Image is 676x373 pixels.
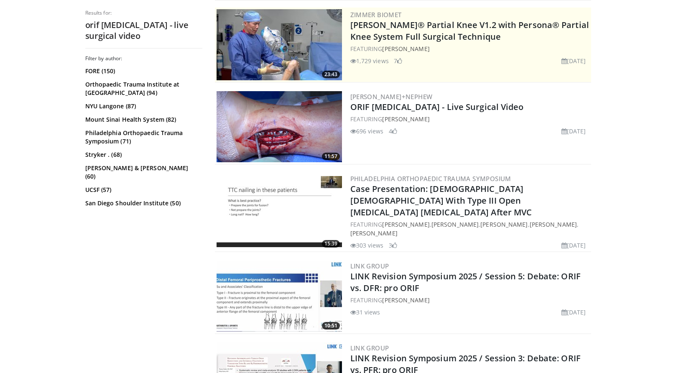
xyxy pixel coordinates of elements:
[561,56,586,65] li: [DATE]
[85,67,200,75] a: FORE (150)
[85,10,202,16] p: Results for:
[350,44,589,53] div: FEATURING
[350,115,589,123] div: FEATURING
[382,115,429,123] a: [PERSON_NAME]
[85,129,200,146] a: Philadelphia Orthopaedic Trauma Symposium (71)
[480,220,528,228] a: [PERSON_NAME]
[561,127,586,135] li: [DATE]
[350,296,589,304] div: FEATURING
[431,220,479,228] a: [PERSON_NAME]
[350,220,589,238] div: FEATURING , , , ,
[382,45,429,53] a: [PERSON_NAME]
[322,71,340,78] span: 23:43
[85,80,200,97] a: Orthopaedic Trauma Institute at [GEOGRAPHIC_DATA] (94)
[389,127,397,135] li: 4
[350,174,511,183] a: Philadelphia Orthopaedic Trauma Symposium
[350,183,532,218] a: Case Presentation: [DEMOGRAPHIC_DATA] [DEMOGRAPHIC_DATA] With Type III Open [MEDICAL_DATA] [MEDIC...
[217,261,342,332] a: 10:51
[350,262,389,270] a: LINK Group
[217,91,342,162] img: 1b697d3a-928d-4a38-851f-df0147e85411.png.300x170_q85_crop-smart_upscale.png
[350,344,389,352] a: LINK Group
[530,220,577,228] a: [PERSON_NAME]
[217,261,342,332] img: 396c6a47-3b7d-4d3c-a899-9817386b0f12.300x170_q85_crop-smart_upscale.jpg
[382,296,429,304] a: [PERSON_NAME]
[350,271,581,294] a: LINK Revision Symposium 2025 / Session 5: Debate: ORIF vs. DFR: pro ORIF
[350,127,384,135] li: 696 views
[217,9,342,80] img: 99b1778f-d2b2-419a-8659-7269f4b428ba.300x170_q85_crop-smart_upscale.jpg
[350,241,384,250] li: 303 views
[350,56,389,65] li: 1,729 views
[85,186,200,194] a: UCSF (57)
[394,56,402,65] li: 7
[322,322,340,330] span: 10:51
[350,101,524,112] a: ORIF [MEDICAL_DATA] - Live Surgical Video
[85,102,200,110] a: NYU Langone (87)
[85,115,200,124] a: Mount Sinai Health System (82)
[85,164,200,181] a: [PERSON_NAME] & [PERSON_NAME] (60)
[350,92,433,101] a: [PERSON_NAME]+Nephew
[85,151,200,159] a: Stryker . (68)
[322,240,340,248] span: 15:39
[322,153,340,160] span: 11:57
[561,308,586,317] li: [DATE]
[389,241,397,250] li: 3
[382,220,429,228] a: [PERSON_NAME]
[217,176,342,247] a: 15:39
[217,91,342,162] a: 11:57
[217,176,342,247] img: 0dd9d276-c87f-4074-b1f9-7b887b640c28.300x170_q85_crop-smart_upscale.jpg
[561,241,586,250] li: [DATE]
[217,9,342,80] a: 23:43
[85,55,202,62] h3: Filter by author:
[350,19,589,42] a: [PERSON_NAME]® Partial Knee V1.2 with Persona® Partial Knee System Full Surgical Technique
[85,20,202,41] h2: orif [MEDICAL_DATA] - live surgical video
[350,10,402,19] a: Zimmer Biomet
[350,229,398,237] a: [PERSON_NAME]
[85,199,200,207] a: San Diego Shoulder Institute (50)
[350,308,380,317] li: 31 views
